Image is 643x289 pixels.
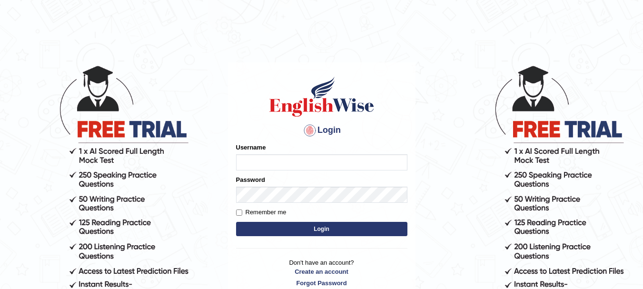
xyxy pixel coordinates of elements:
label: Remember me [236,208,287,217]
button: Login [236,222,407,236]
h4: Login [236,123,407,138]
label: Password [236,175,265,184]
input: Remember me [236,209,242,216]
label: Username [236,143,266,152]
img: Logo of English Wise sign in for intelligent practice with AI [267,75,376,118]
a: Forgot Password [236,279,407,288]
p: Don't have an account? [236,258,407,288]
a: Create an account [236,267,407,276]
